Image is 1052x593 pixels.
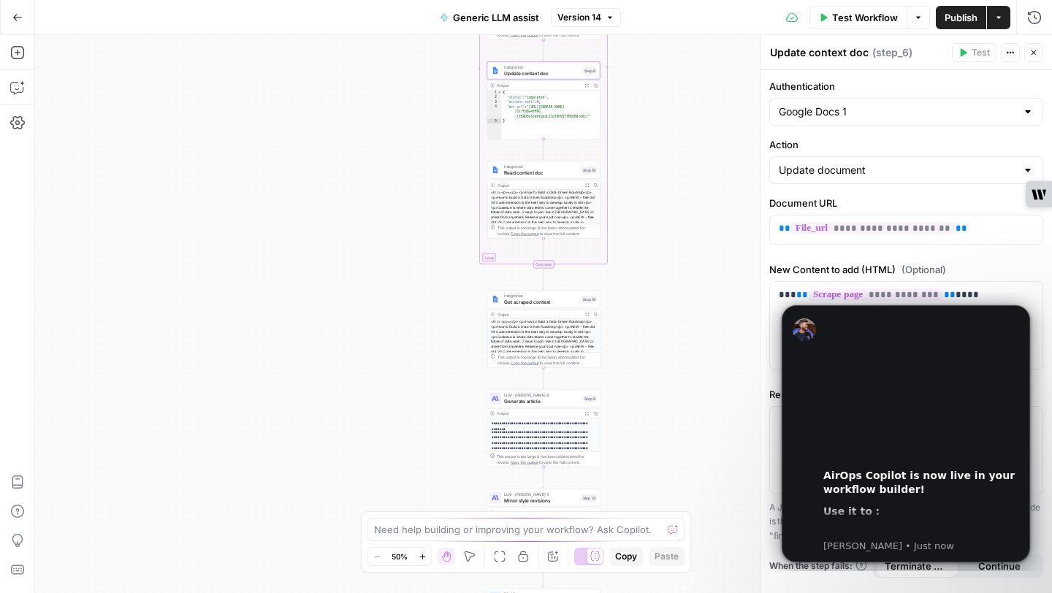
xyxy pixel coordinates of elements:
span: Generate article [504,397,580,405]
span: Copy the output [511,232,538,236]
div: Step 6 [583,67,597,74]
span: 50% [392,551,408,562]
label: Document URL [769,196,1043,210]
img: Instagram%20post%20-%201%201.png [492,167,499,174]
div: Step 19 [582,167,597,173]
button: Test Workflow [809,6,907,29]
div: Output [497,410,580,416]
div: Step 9 [583,395,597,402]
g: Edge from step_14 to step_11 [543,567,545,588]
span: Publish [945,10,977,25]
span: Update context doc [504,69,580,77]
span: Paste [655,550,679,563]
span: Toggle code folding, rows 1 through 5 [498,91,502,96]
button: Version 14 [551,8,621,27]
div: Output [497,510,580,516]
label: New Content to add (HTML) [769,262,1043,277]
div: This output is too large & has been abbreviated for review. to view the full content. [497,225,597,237]
span: Version 14 [557,11,601,24]
button: Test [952,43,996,62]
img: Instagram%20post%20-%201%201.png [492,296,499,303]
textarea: Update context doc [770,45,869,60]
div: Output [497,83,580,88]
span: Get scraped context [504,298,579,305]
label: Action [769,137,1043,152]
span: Minor style revisions [504,497,579,504]
div: Output [497,182,580,188]
div: Complete [533,261,554,269]
span: Generic LLM assist [453,10,539,25]
div: Step 18 [582,296,597,302]
span: ( step_6 ) [872,45,912,60]
span: LLM · [PERSON_NAME] 4 [504,392,580,398]
g: Edge from step_3-iteration-end to step_18 [543,269,545,290]
div: IntegrationGet scraped contextStep 18Output<hr /> <p>=</p> <p>How to Build a Data-Driven Roadmap<... [487,291,601,368]
div: 3 [487,100,502,105]
div: <hr /> <p>=</p> <p>How to Build a Data-Driven Roadmap</p> <p>How to Build a Data-Driven Roadmap</... [487,190,600,274]
div: 1 [487,91,502,96]
button: Copy [609,547,643,566]
div: This output is too large & has been abbreviated for review. to view the full content. [497,354,597,366]
span: Copy the output [511,361,538,365]
div: Output [497,311,580,317]
div: 5 [487,119,502,124]
input: Google Docs 1 [779,104,1016,119]
g: Edge from step_9 to step_14 [543,467,545,489]
button: Publish [936,6,986,29]
span: Copy the output [511,33,538,37]
g: Edge from step_6 to step_19 [543,139,545,161]
div: IntegrationUpdate context docStep 6Output{ "status":"completed", "actions_sent":4, "doc_url":"[UR... [487,62,601,139]
span: Copy [615,550,637,563]
div: Step 14 [582,494,598,501]
div: 4 [487,104,502,119]
div: <hr /> <p>=</p> <p>How to Build a Data-Driven Roadmap</p> <p>How to Build a Data-Driven Roadmap</... [487,319,600,403]
span: Integration [504,293,579,299]
span: Integration [504,164,579,169]
button: Generic LLM assist [431,6,548,29]
label: Authentication [769,79,1043,93]
iframe: Intercom notifications message [760,292,1052,571]
span: Read context doc [504,169,579,176]
div: Complete [487,261,601,269]
img: Instagram%20post%20-%201%201.png [492,67,499,74]
span: Copy the output [511,460,538,464]
button: Paste [649,547,685,566]
g: Edge from step_5 to step_6 [543,40,545,61]
span: LLM · [PERSON_NAME] 4 [504,491,579,497]
div: 2 [487,95,502,100]
span: Integration [504,64,580,70]
g: Edge from step_18 to step_9 [543,368,545,389]
div: IntegrationRead context docStep 19Output<hr /> <p>=</p> <p>How to Build a Data-Driven Roadmap</p>... [487,161,601,239]
span: Test Workflow [832,10,898,25]
span: Test [972,46,990,59]
div: This output is too large & has been abbreviated for review. to view the full content. [497,454,597,465]
input: Update document [779,163,1016,177]
span: (Optional) [902,262,946,277]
